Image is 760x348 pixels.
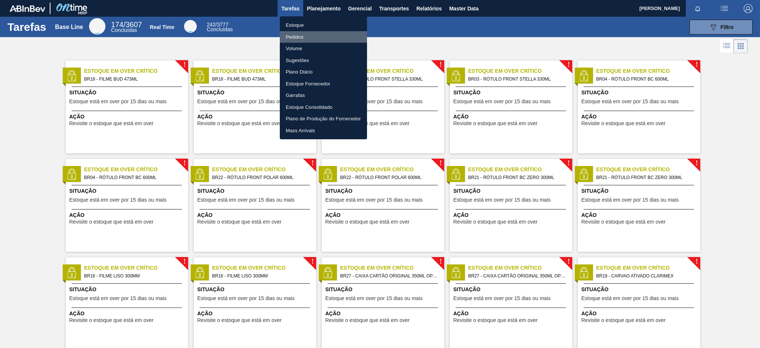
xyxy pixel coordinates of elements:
a: Estoque [280,19,367,31]
a: Estoque Consolidado [280,101,367,113]
a: Plano Diário [280,66,367,78]
a: Volume [280,43,367,55]
a: Estoque Fornecedor [280,78,367,90]
a: Garrafas [280,90,367,101]
a: Mass Arrivals [280,125,367,137]
a: Pedidos [280,31,367,43]
a: Sugestões [280,55,367,66]
a: Plano de Produção do Fornecedor [280,113,367,125]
